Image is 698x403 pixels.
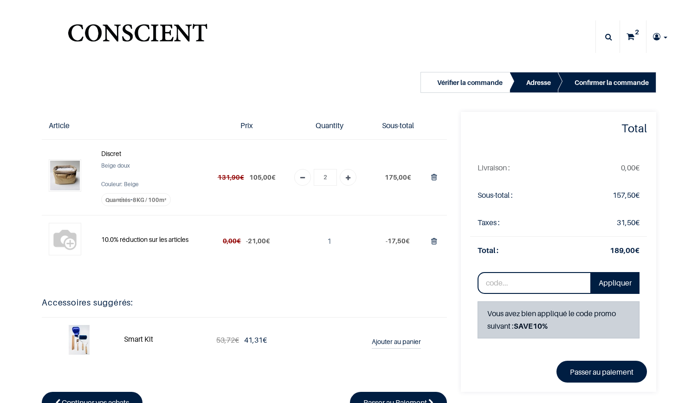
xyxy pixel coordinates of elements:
h5: Accessoires suggérés: [42,296,446,310]
a: Remove one [294,169,311,186]
strong: Smart Kit [124,334,153,344]
img: Smart Kit [69,325,90,355]
span: 31,50 [617,218,635,227]
h4: Total [470,121,647,136]
img: Conscient [66,19,209,55]
input: code... [478,272,591,294]
div: Confirmer la commande [575,77,649,88]
span: -﻿17,50 [386,237,406,245]
span: € [246,237,270,245]
a: Supprimer du panier [431,172,437,182]
span: € [613,190,640,200]
span: 105,00 [249,173,271,181]
a: Smart Kit [124,333,153,345]
th: Quantity [287,112,372,140]
img: 10.0% réduction sur les articles [50,224,80,254]
a: Add one [340,169,356,186]
span: 175,00 [385,173,407,181]
a: Ajouter au panier [372,331,421,349]
a: Logo of Conscient [66,19,209,55]
label: - [101,193,171,206]
span: 41,31 [244,335,263,344]
span: € [386,237,410,245]
strong: Ajouter au panier [372,338,421,345]
span: 0,00 [223,237,237,245]
span: € [249,173,276,181]
span: € [621,163,640,172]
strong: € [610,246,640,255]
th: Sous-total [372,112,424,140]
a: Passer au paiement [556,361,647,382]
span: 157,50 [613,190,635,200]
a: Appliquer [591,272,640,294]
div: Vous avez bien appliqué le code promo suivant : [478,301,640,338]
span: Quantités [105,196,130,203]
sup: 2 [633,27,641,37]
strong: 10.0% réduction sur les articles [101,235,188,243]
span: 131,90 [218,173,240,181]
th: Prix [207,112,287,140]
span: 189,00 [610,246,635,255]
a: Supprimer du panier [431,236,437,246]
span: € [244,335,267,344]
span: 8KG / 100m² [133,196,166,203]
span: € [385,173,411,181]
del: € [218,173,244,181]
td: La livraison sera mise à jour après avoir choisi une nouvelle méthode de livraison [470,154,564,182]
span: -﻿21,00 [246,237,266,245]
strong: Discret [101,149,121,157]
del: € [223,237,241,245]
span: € [617,218,640,227]
span: 1 [327,236,331,246]
th: Article [42,112,94,140]
a: Discret [101,148,121,159]
div: Vérifier la commande [437,77,503,88]
a: 10.0% réduction sur les articles [101,234,188,245]
div: Adresse [526,77,551,88]
strong: SAVE10% [514,321,548,331]
strong: Total : [478,246,498,255]
img: Discret (8KG / 100m²) [50,161,80,190]
a: Smart Kit [69,334,90,344]
td: Taxes : [470,209,564,237]
span: Couleur: Beige [101,181,139,188]
del: € [216,335,239,344]
span: Beige doux [101,162,130,169]
span: 53,72 [216,335,235,344]
a: 2 [620,20,646,53]
span: 0,00 [621,163,635,172]
td: Sous-total : [470,182,564,209]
